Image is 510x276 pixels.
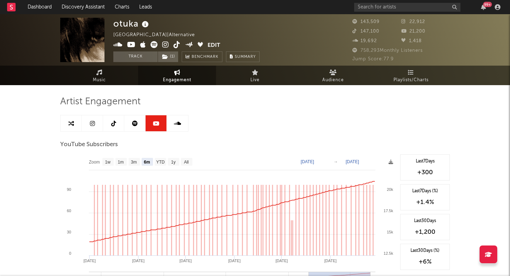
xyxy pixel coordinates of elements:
[404,188,446,194] div: Last 7 Days (%)
[404,258,446,266] div: +6 %
[158,51,178,62] span: ( 1 )
[387,187,393,192] text: 20k
[401,20,425,24] span: 22,912
[352,48,423,53] span: 758,293 Monthly Listeners
[138,66,216,85] a: Engagement
[158,51,178,62] button: (1)
[324,259,337,263] text: [DATE]
[481,4,486,10] button: 99+
[182,51,222,62] a: Benchmark
[401,39,422,43] span: 1,418
[132,259,144,263] text: [DATE]
[250,76,260,84] span: Live
[322,76,344,84] span: Audience
[483,2,492,7] div: 99 +
[334,159,338,164] text: →
[67,187,71,192] text: 90
[144,160,150,165] text: 6m
[393,76,429,84] span: Playlists/Charts
[384,209,393,213] text: 17.5k
[352,57,394,61] span: Jump Score: 77.9
[60,98,141,106] span: Artist Engagement
[404,198,446,206] div: +1.4 %
[84,259,96,263] text: [DATE]
[89,160,100,165] text: Zoom
[401,29,425,34] span: 21,200
[113,51,158,62] button: Track
[226,51,260,62] button: Summary
[171,160,176,165] text: 1y
[60,140,118,149] span: YouTube Subscribers
[352,39,377,43] span: 19,692
[216,66,294,85] a: Live
[276,259,288,263] text: [DATE]
[404,158,446,165] div: Last 7 Days
[180,259,192,263] text: [DATE]
[156,160,165,165] text: YTD
[208,41,220,50] button: Edit
[235,55,256,59] span: Summary
[404,218,446,224] div: Last 30 Days
[69,251,71,255] text: 0
[105,160,111,165] text: 1w
[113,18,151,29] div: otuka
[301,159,314,164] text: [DATE]
[387,230,393,234] text: 15k
[228,259,241,263] text: [DATE]
[372,66,450,85] a: Playlists/Charts
[67,230,71,234] text: 30
[404,228,446,236] div: +1,200
[131,160,137,165] text: 3m
[404,248,446,254] div: Last 30 Days (%)
[113,31,203,39] div: [GEOGRAPHIC_DATA] | Alternative
[184,160,188,165] text: All
[93,76,106,84] span: Music
[384,251,393,255] text: 12.5k
[294,66,372,85] a: Audience
[346,159,359,164] text: [DATE]
[118,160,124,165] text: 1m
[352,29,379,34] span: 147,100
[354,3,460,12] input: Search for artists
[60,66,138,85] a: Music
[192,53,219,61] span: Benchmark
[352,20,380,24] span: 143,509
[67,209,71,213] text: 60
[163,76,191,84] span: Engagement
[404,168,446,177] div: +300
